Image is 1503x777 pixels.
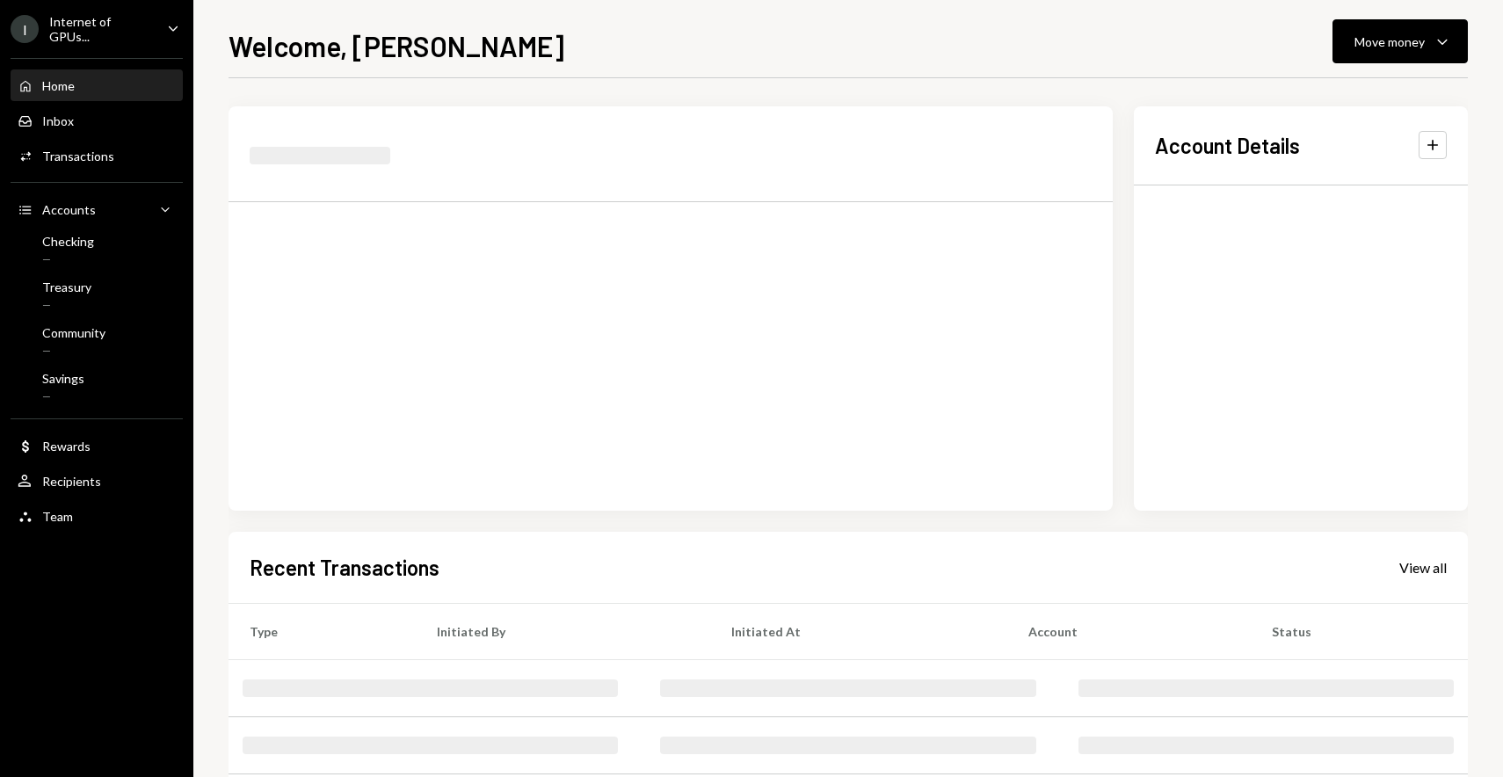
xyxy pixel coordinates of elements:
a: Checking— [11,229,183,271]
button: Move money [1332,19,1468,63]
h2: Account Details [1155,131,1300,160]
div: Accounts [42,202,96,217]
div: Treasury [42,280,91,294]
a: Treasury— [11,274,183,316]
a: Savings— [11,366,183,408]
th: Account [1007,603,1251,659]
div: I [11,15,39,43]
a: Home [11,69,183,101]
div: — [42,298,91,313]
a: Team [11,500,183,532]
div: Community [42,325,105,340]
a: Inbox [11,105,183,136]
div: Transactions [42,149,114,163]
div: Team [42,509,73,524]
a: Rewards [11,430,183,461]
a: View all [1399,557,1447,577]
a: Community— [11,320,183,362]
div: Internet of GPUs... [49,14,153,44]
div: Home [42,78,75,93]
div: — [42,344,105,359]
th: Initiated By [416,603,710,659]
div: View all [1399,559,1447,577]
a: Transactions [11,140,183,171]
div: Move money [1354,33,1425,51]
h1: Welcome, [PERSON_NAME] [229,28,564,63]
div: — [42,252,94,267]
div: Checking [42,234,94,249]
div: — [42,389,84,404]
div: Inbox [42,113,74,128]
h2: Recent Transactions [250,553,439,582]
div: Recipients [42,474,101,489]
a: Accounts [11,193,183,225]
div: Savings [42,371,84,386]
th: Initiated At [710,603,1007,659]
a: Recipients [11,465,183,497]
div: Rewards [42,439,91,454]
th: Status [1251,603,1468,659]
th: Type [229,603,416,659]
